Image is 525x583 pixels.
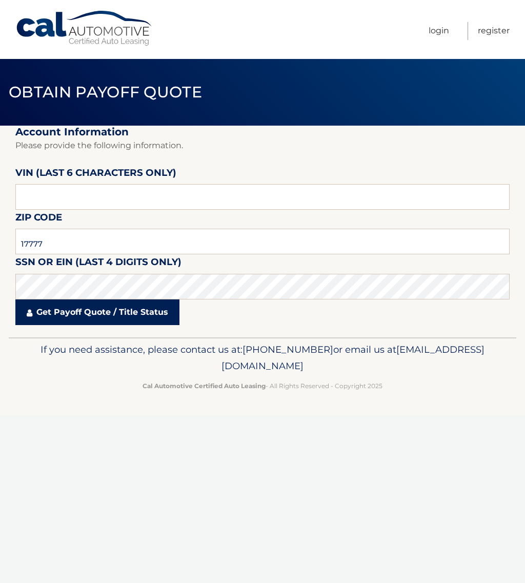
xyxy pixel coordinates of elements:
p: - All Rights Reserved - Copyright 2025 [24,380,501,391]
label: SSN or EIN (last 4 digits only) [15,254,181,273]
p: Please provide the following information. [15,138,510,153]
label: VIN (last 6 characters only) [15,165,176,184]
strong: Cal Automotive Certified Auto Leasing [143,382,266,390]
span: Obtain Payoff Quote [9,83,202,102]
a: Register [478,22,510,40]
span: [PHONE_NUMBER] [243,344,333,355]
a: Login [429,22,449,40]
a: Cal Automotive [15,10,154,47]
a: Get Payoff Quote / Title Status [15,299,179,325]
p: If you need assistance, please contact us at: or email us at [24,341,501,374]
h2: Account Information [15,126,510,138]
label: Zip Code [15,210,62,229]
